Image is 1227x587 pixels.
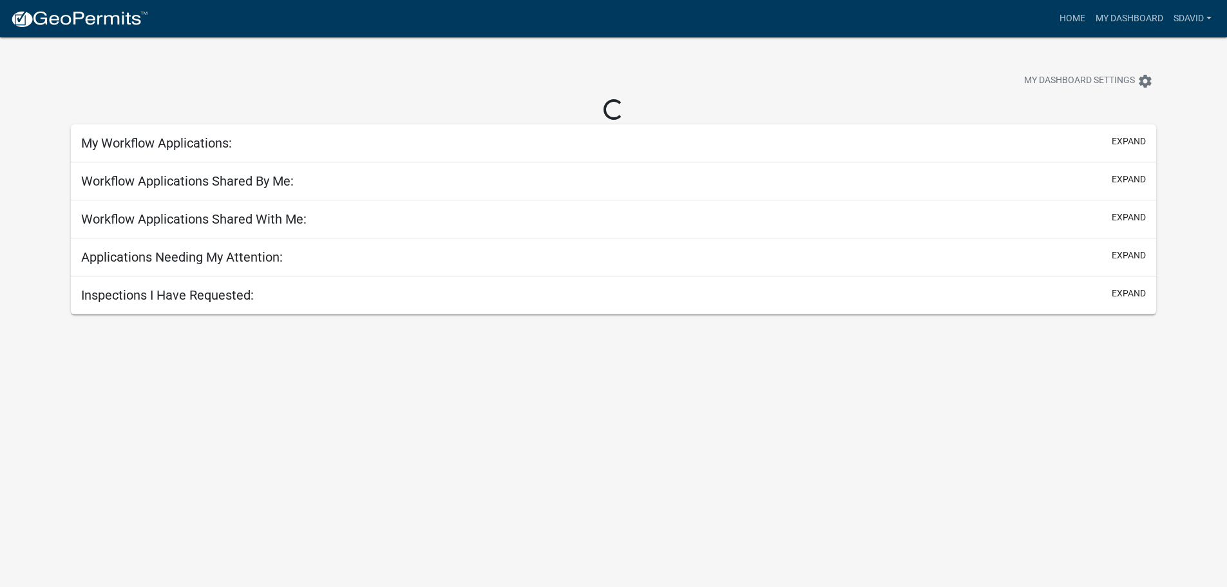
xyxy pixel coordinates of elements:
button: expand [1112,173,1146,186]
button: expand [1112,249,1146,262]
button: My Dashboard Settingssettings [1014,68,1163,93]
h5: My Workflow Applications: [81,135,232,151]
h5: Workflow Applications Shared With Me: [81,211,307,227]
a: My Dashboard [1090,6,1168,31]
h5: Workflow Applications Shared By Me: [81,173,294,189]
h5: Applications Needing My Attention: [81,249,283,265]
button: expand [1112,135,1146,148]
span: My Dashboard Settings [1024,73,1135,89]
button: expand [1112,211,1146,224]
i: settings [1137,73,1153,89]
button: expand [1112,287,1146,300]
h5: Inspections I Have Requested: [81,287,254,303]
a: SDavid [1168,6,1217,31]
a: Home [1054,6,1090,31]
